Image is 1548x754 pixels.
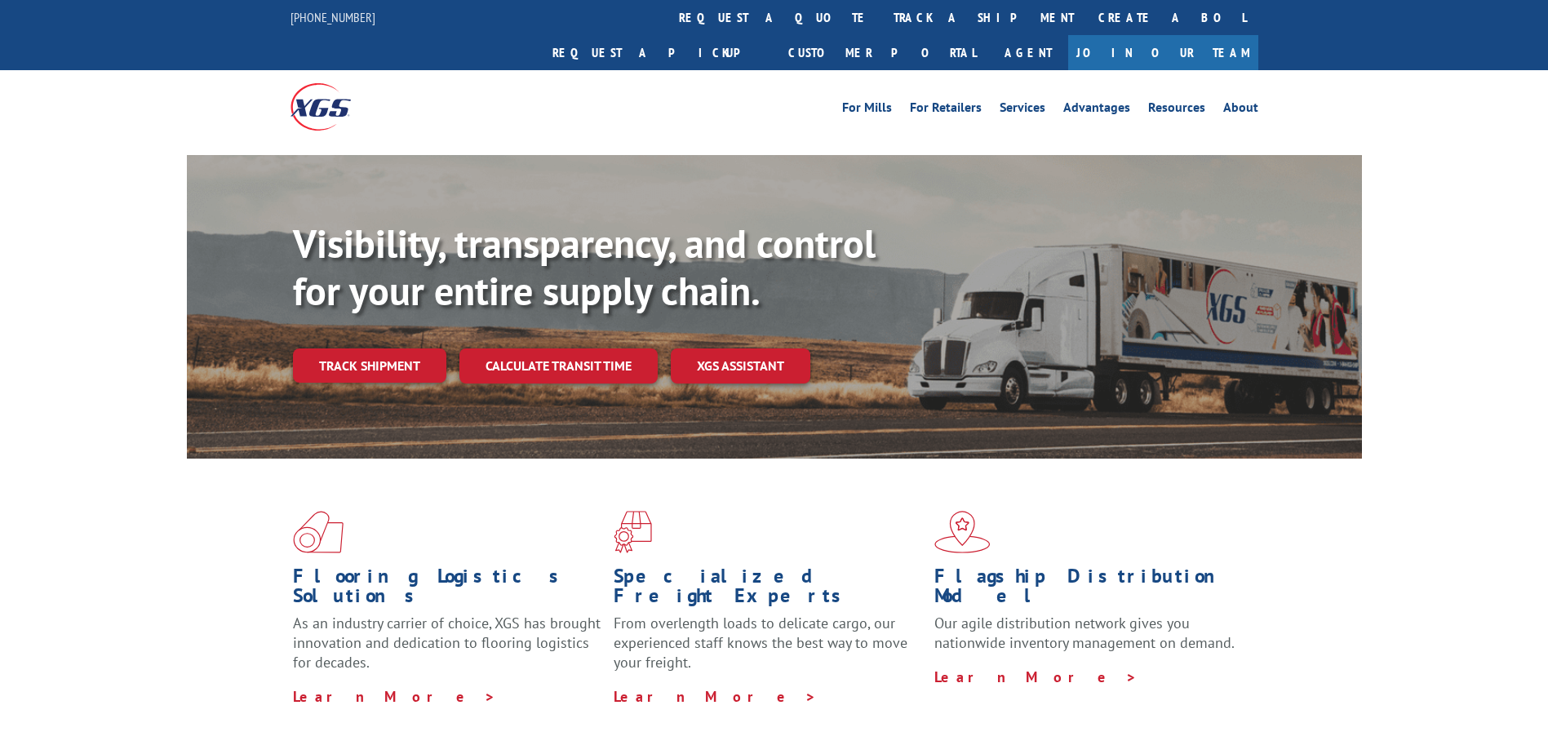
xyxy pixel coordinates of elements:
img: xgs-icon-focused-on-flooring-red [614,511,652,553]
a: Resources [1148,101,1205,119]
a: Learn More > [934,668,1138,686]
img: xgs-icon-total-supply-chain-intelligence-red [293,511,344,553]
h1: Flagship Distribution Model [934,566,1243,614]
span: As an industry carrier of choice, XGS has brought innovation and dedication to flooring logistics... [293,614,601,672]
h1: Specialized Freight Experts [614,566,922,614]
a: Agent [988,35,1068,70]
p: From overlength loads to delicate cargo, our experienced staff knows the best way to move your fr... [614,614,922,686]
a: Learn More > [293,687,496,706]
a: [PHONE_NUMBER] [291,9,375,25]
a: About [1223,101,1258,119]
a: For Retailers [910,101,982,119]
a: Join Our Team [1068,35,1258,70]
a: Services [1000,101,1045,119]
a: Customer Portal [776,35,988,70]
a: Track shipment [293,348,446,383]
h1: Flooring Logistics Solutions [293,566,601,614]
b: Visibility, transparency, and control for your entire supply chain. [293,218,876,316]
a: XGS ASSISTANT [671,348,810,384]
img: xgs-icon-flagship-distribution-model-red [934,511,991,553]
a: Calculate transit time [459,348,658,384]
a: For Mills [842,101,892,119]
a: Advantages [1063,101,1130,119]
span: Our agile distribution network gives you nationwide inventory management on demand. [934,614,1235,652]
a: Learn More > [614,687,817,706]
a: Request a pickup [540,35,776,70]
